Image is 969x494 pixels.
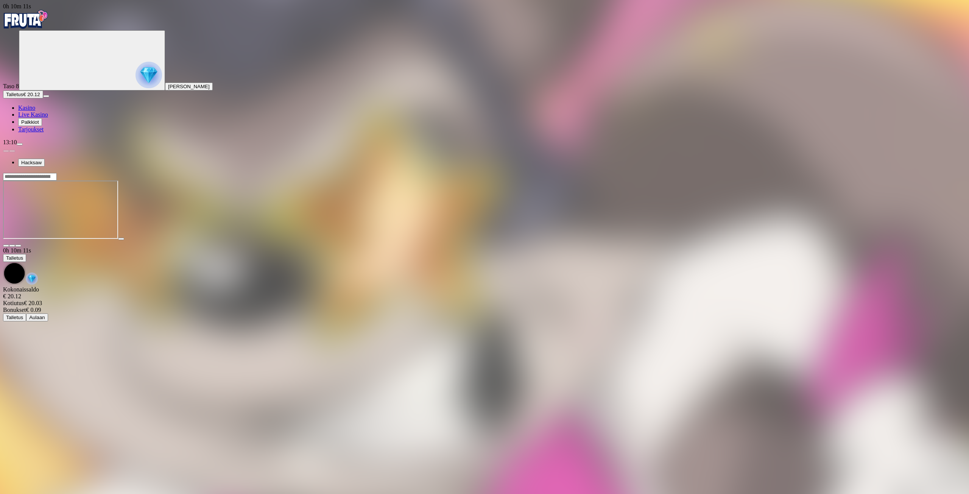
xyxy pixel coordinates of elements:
button: Talletus [3,254,26,262]
span: Taso 8 [3,83,19,89]
button: chevron-down icon [9,245,15,247]
div: € 0.09 [3,307,966,313]
div: Kokonaissaldo [3,286,966,300]
a: Kasino [18,104,35,111]
button: fullscreen icon [15,245,21,247]
span: user session time [3,247,31,254]
div: € 20.12 [3,293,966,300]
iframe: Le King [3,181,118,239]
span: Talletus [6,92,23,97]
img: reward-icon [26,273,38,285]
div: € 20.03 [3,300,966,307]
input: Search [3,173,57,181]
button: prev slide [3,150,9,152]
button: menu [17,143,23,145]
a: Tarjoukset [18,126,44,132]
span: Talletus [6,315,23,320]
span: 13:10 [3,139,17,145]
a: Live Kasino [18,111,48,118]
span: user session time [3,3,31,9]
div: Game menu [3,247,966,286]
div: Game menu content [3,286,966,321]
img: Fruta [3,10,48,29]
button: [PERSON_NAME] [165,83,213,90]
span: Bonukset [3,307,26,313]
span: € 20.12 [23,92,40,97]
span: Palkkiot [21,119,39,125]
button: Hacksaw [18,159,45,167]
button: next slide [9,150,15,152]
img: reward progress [136,62,162,88]
span: Kotiutus [3,300,24,306]
span: Aulaan [29,315,45,320]
a: Fruta [3,23,48,30]
span: Hacksaw [21,160,42,165]
button: menu [43,95,49,97]
button: Palkkiot [18,118,42,126]
button: close icon [3,245,9,247]
button: Talletus [3,313,26,321]
button: Talletusplus icon€ 20.12 [3,90,43,98]
span: [PERSON_NAME] [168,84,210,89]
nav: Main menu [3,104,966,133]
button: Aulaan [26,313,48,321]
nav: Primary [3,10,966,133]
button: reward progress [19,30,165,90]
button: play icon [118,238,124,240]
span: Talletus [6,255,23,261]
